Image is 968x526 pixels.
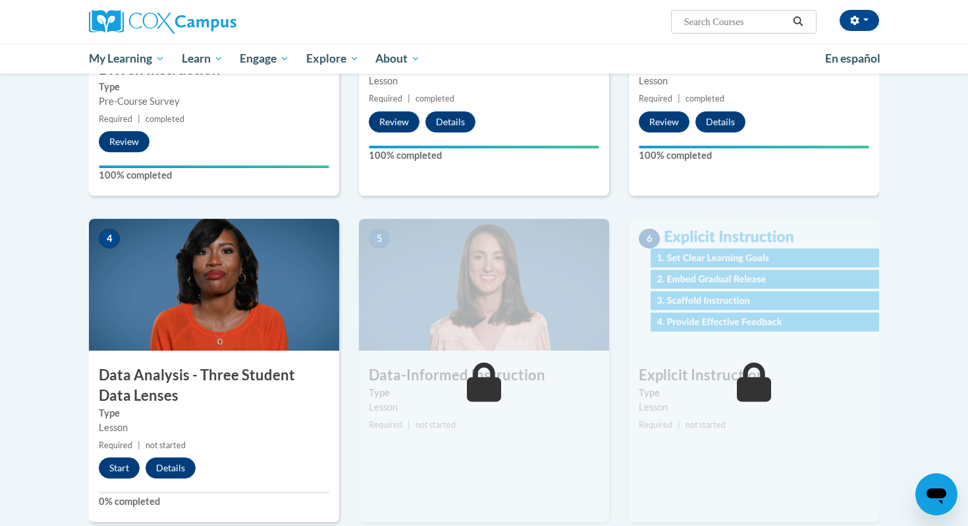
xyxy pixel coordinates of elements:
[99,94,329,109] div: Pre-Course Survey
[89,219,339,351] img: Course Image
[99,440,132,450] span: Required
[416,420,456,430] span: not started
[231,44,298,74] a: Engage
[240,51,289,67] span: Engage
[359,365,609,386] h3: Data-Informed Instruction
[408,420,410,430] span: |
[416,94,454,103] span: completed
[369,386,599,400] label: Type
[99,229,120,248] span: 4
[425,111,475,132] button: Details
[686,420,726,430] span: not started
[678,94,680,103] span: |
[359,219,609,351] img: Course Image
[99,406,329,421] label: Type
[99,421,329,435] div: Lesson
[89,10,236,34] img: Cox Campus
[695,111,745,132] button: Details
[69,44,899,74] div: Main menu
[369,400,599,415] div: Lesson
[99,131,149,152] button: Review
[298,44,367,74] a: Explore
[369,420,402,430] span: Required
[369,111,419,132] button: Review
[182,51,223,67] span: Learn
[408,94,410,103] span: |
[146,457,196,479] button: Details
[369,148,599,163] label: 100% completed
[639,386,869,400] label: Type
[375,51,420,67] span: About
[99,457,140,479] button: Start
[99,168,329,183] label: 100% completed
[369,94,402,103] span: Required
[367,44,429,74] a: About
[639,148,869,163] label: 100% completed
[99,494,329,509] label: 0% completed
[788,14,808,30] button: Search
[306,51,359,67] span: Explore
[639,400,869,415] div: Lesson
[99,165,329,168] div: Your progress
[80,44,173,74] a: My Learning
[686,94,724,103] span: completed
[629,365,879,386] h3: Explicit Instruction
[369,229,390,248] span: 5
[825,51,880,65] span: En español
[840,10,879,31] button: Account Settings
[639,74,869,88] div: Lesson
[89,365,339,406] h3: Data Analysis - Three Student Data Lenses
[639,94,672,103] span: Required
[915,473,957,515] iframe: Button to launch messaging window
[138,440,140,450] span: |
[639,146,869,148] div: Your progress
[683,14,788,30] input: Search Courses
[99,114,132,124] span: Required
[146,440,186,450] span: not started
[99,80,329,94] label: Type
[639,111,689,132] button: Review
[146,114,184,124] span: completed
[629,219,879,351] img: Course Image
[89,51,165,67] span: My Learning
[678,420,680,430] span: |
[639,229,660,248] span: 6
[369,74,599,88] div: Lesson
[138,114,140,124] span: |
[369,146,599,148] div: Your progress
[817,45,889,73] a: En español
[639,420,672,430] span: Required
[89,10,339,34] a: Cox Campus
[173,44,232,74] a: Learn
